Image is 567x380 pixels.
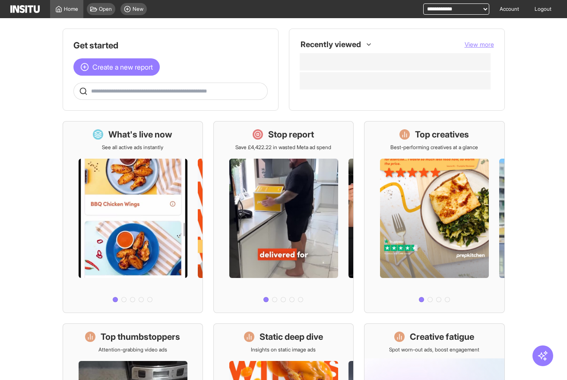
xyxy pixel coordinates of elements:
h1: Top creatives [415,128,469,141]
h1: Get started [73,39,268,51]
p: Attention-grabbing video ads [98,346,167,353]
h1: Static deep dive [260,331,323,343]
span: View more [465,41,494,48]
span: Open [99,6,112,13]
span: Create a new report [92,62,153,72]
button: View more [465,40,494,49]
button: Create a new report [73,58,160,76]
img: Logo [10,5,40,13]
a: Top creativesBest-performing creatives at a glance [364,121,504,313]
a: What's live nowSee all active ads instantly [63,121,203,313]
p: Best-performing creatives at a glance [390,144,478,151]
p: Save £4,422.22 in wasted Meta ad spend [235,144,331,151]
h1: What's live now [108,128,172,141]
span: New [133,6,143,13]
h1: Top thumbstoppers [101,331,180,343]
a: Stop reportSave £4,422.22 in wasted Meta ad spend [213,121,354,313]
h1: Stop report [268,128,314,141]
span: Home [64,6,78,13]
p: Insights on static image ads [251,346,316,353]
p: See all active ads instantly [102,144,163,151]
